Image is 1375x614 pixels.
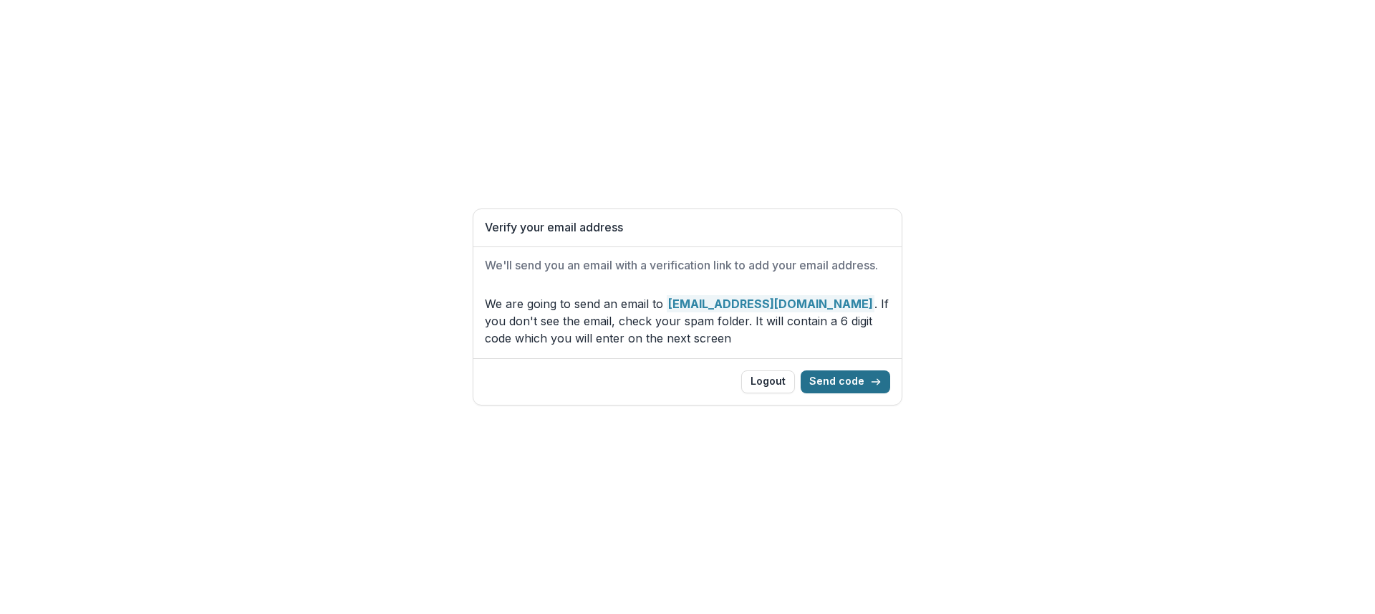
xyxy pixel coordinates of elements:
h2: We'll send you an email with a verification link to add your email address. [485,259,890,272]
strong: [EMAIL_ADDRESS][DOMAIN_NAME] [667,295,874,312]
button: Send code [801,370,890,393]
button: Logout [741,370,795,393]
h1: Verify your email address [485,221,890,234]
p: We are going to send an email to . If you don't see the email, check your spam folder. It will co... [485,295,890,347]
